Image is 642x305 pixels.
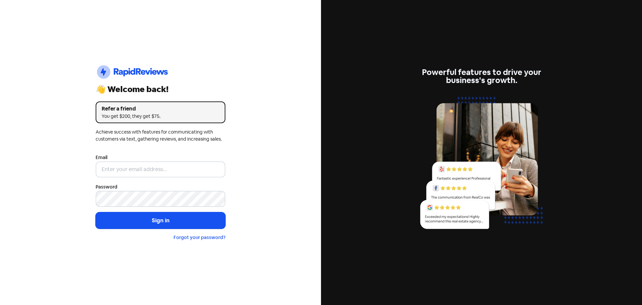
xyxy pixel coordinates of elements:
[96,161,225,177] input: Enter your email address...
[102,113,219,120] div: You get $200, they get $75.
[174,234,225,240] a: Forgot your password?
[96,85,225,93] div: 👋 Welcome back!
[102,105,219,113] div: Refer a friend
[96,183,117,190] label: Password
[96,129,225,143] div: Achieve success with features for communicating with customers via text, gathering reviews, and i...
[96,154,107,161] label: Email
[417,92,546,237] img: reviews
[417,68,546,84] div: Powerful features to drive your business's growth.
[96,212,225,229] button: Sign in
